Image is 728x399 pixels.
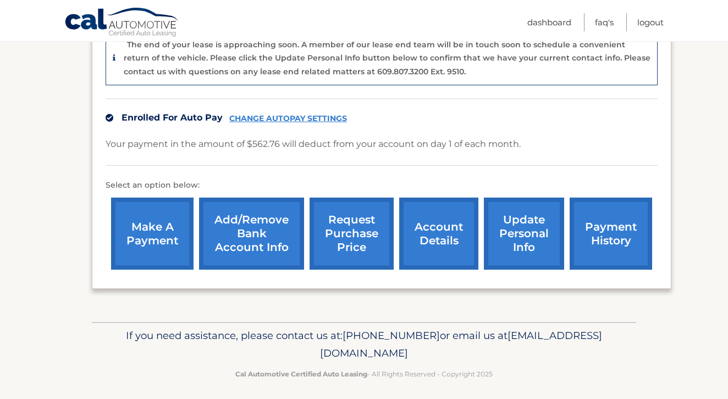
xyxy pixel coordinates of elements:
p: Your payment in the amount of $562.76 will deduct from your account on day 1 of each month. [106,136,521,152]
span: [PHONE_NUMBER] [343,329,440,342]
p: The end of your lease is approaching soon. A member of our lease end team will be in touch soon t... [124,40,650,76]
p: - All Rights Reserved - Copyright 2025 [99,368,629,380]
span: Enrolled For Auto Pay [122,112,223,123]
a: update personal info [484,198,564,270]
a: Logout [637,13,664,31]
a: Add/Remove bank account info [199,198,304,270]
p: Select an option below: [106,179,658,192]
a: make a payment [111,198,194,270]
a: payment history [570,198,652,270]
span: [EMAIL_ADDRESS][DOMAIN_NAME] [320,329,602,359]
a: Cal Automotive [64,7,180,39]
p: If you need assistance, please contact us at: or email us at [99,327,629,362]
a: Dashboard [527,13,571,31]
a: request purchase price [310,198,394,270]
strong: Cal Automotive Certified Auto Leasing [235,370,367,378]
img: check.svg [106,114,113,122]
a: account details [399,198,478,270]
a: FAQ's [595,13,614,31]
a: CHANGE AUTOPAY SETTINGS [229,114,347,123]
